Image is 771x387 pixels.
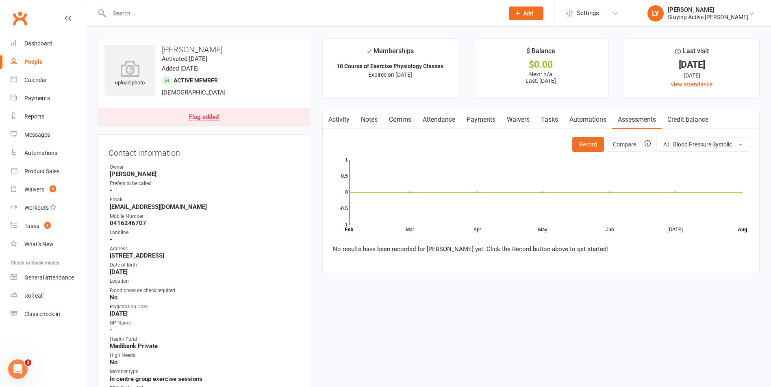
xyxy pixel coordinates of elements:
a: Notes [355,110,383,129]
div: Landline [110,229,299,236]
time: Activated [DATE] [162,55,207,62]
div: Last visit [675,46,709,60]
div: LY [647,5,664,21]
a: Tasks 8 [11,217,86,235]
a: Comms [383,110,417,129]
a: Clubworx [10,8,30,28]
span: 8 [44,222,51,229]
div: Tasks [24,223,39,229]
div: GP Name [110,319,299,327]
strong: Medibank Private [110,342,299,350]
div: Blood pressure check required [110,287,299,295]
a: Dashboard [11,34,86,53]
span: Settings [577,4,599,22]
a: General attendance kiosk mode [11,269,86,287]
iframe: Intercom live chat [8,359,28,379]
div: Calendar [24,77,47,83]
div: Automations [24,150,57,156]
p: No results have been recorded for [PERSON_NAME] yet. Click the Record button above to get started! [333,244,749,254]
div: Registration Date [110,303,299,311]
div: Health Fund [110,335,299,343]
a: Class kiosk mode [11,305,86,323]
div: People [24,58,43,65]
a: Payments [11,89,86,107]
strong: - [110,187,299,194]
span: Expires on [DATE] [368,71,412,78]
div: Messages [24,131,50,138]
button: Record [572,137,604,152]
span: A1. Blood Pressure Systolic [663,141,732,148]
strong: No [110,359,299,366]
div: Date of Birth [110,261,299,269]
span: Add [523,10,533,17]
div: Dashboard [24,40,52,47]
a: Credit balance [662,110,714,129]
a: Waivers 6 [11,181,86,199]
a: Activity [323,110,355,129]
div: General attendance [24,274,74,281]
strong: [PERSON_NAME] [110,170,299,178]
a: Reports [11,107,86,126]
span: [DEMOGRAPHIC_DATA] [162,89,226,96]
a: What's New [11,235,86,254]
time: Added [DATE] [162,65,199,72]
div: Member type [110,368,299,376]
a: Product Sales [11,162,86,181]
i: ✓ [366,47,371,55]
a: Tasks [535,110,564,129]
div: upload photo [104,60,155,87]
div: Mobile Number [110,213,299,220]
a: Calendar [11,71,86,89]
div: Staying Active [PERSON_NAME] [668,13,748,21]
p: Next: n/a Last: [DATE] [481,71,601,84]
div: Memberships [366,46,414,61]
div: Roll call [24,292,43,299]
a: Roll call [11,287,86,305]
strong: [EMAIL_ADDRESS][DOMAIN_NAME] [110,203,299,211]
a: People [11,53,86,71]
input: Search... [107,8,498,19]
div: What's New [24,241,54,247]
div: $0.00 [481,60,601,69]
h3: Contact information [109,145,299,157]
strong: - [110,236,299,243]
div: Address [110,245,299,253]
h3: [PERSON_NAME] [104,45,303,54]
div: [DATE] [632,60,752,69]
span: 3 [25,359,31,366]
div: Payments [24,95,50,101]
div: [PERSON_NAME] [668,6,748,13]
div: Product Sales [24,168,59,174]
div: Email [110,196,299,204]
a: Assessments [612,110,662,129]
div: High Needs [110,352,299,359]
div: Reports [24,113,44,120]
strong: No [110,294,299,301]
div: Flag added [189,114,219,120]
strong: 10 Course of Exercise Physiology Classes [337,63,443,69]
div: Owner [110,163,299,171]
strong: - [110,326,299,333]
span: Active member [174,77,218,84]
div: Workouts [24,204,49,211]
a: Automations [564,110,612,129]
div: [DATE] [632,71,752,80]
a: view attendance [671,81,712,88]
div: Waivers [24,186,44,193]
button: Add [509,6,543,20]
button: A1. Blood Pressure Systolic [656,137,749,152]
a: Messages [11,126,86,144]
div: Prefers to be called [110,180,299,187]
a: Attendance [417,110,461,129]
div: Location [110,277,299,285]
strong: [STREET_ADDRESS] [110,252,299,259]
a: Payments [461,110,501,129]
a: Workouts [11,199,86,217]
strong: [DATE] [110,310,299,317]
div: Class check-in [24,311,60,317]
strong: 0416246707 [110,219,299,227]
div: $ Balance [526,46,555,60]
a: Waivers [501,110,535,129]
button: Compare [606,137,643,152]
a: Automations [11,144,86,162]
